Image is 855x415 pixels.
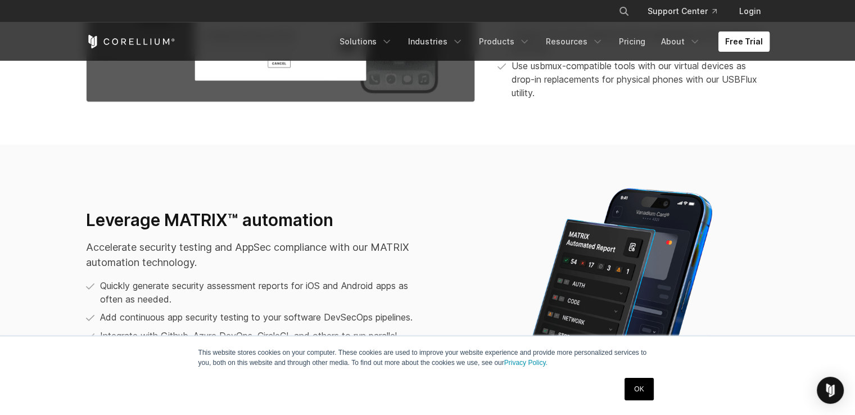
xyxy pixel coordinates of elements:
[539,31,610,52] a: Resources
[333,31,399,52] a: Solutions
[612,31,652,52] a: Pricing
[625,378,653,400] a: OK
[512,59,769,100] span: Use usbmux-compatible tools with our virtual devices as drop-in replacements for physical phones ...
[605,1,770,21] div: Navigation Menu
[86,240,420,270] p: Accelerate security testing and AppSec compliance with our MATRIX automation technology.
[100,279,420,306] p: Quickly generate security assessment reports for iOS and Android apps as often as needed.
[198,348,657,368] p: This website stores cookies on your computer. These cookies are used to improve your website expe...
[100,329,420,356] p: Integrate with Github, Azure DevOps, CircleCI, and others to run parallel tests at scale.
[614,1,634,21] button: Search
[86,210,420,231] h3: Leverage MATRIX™ automation
[333,31,770,52] div: Navigation Menu
[718,31,770,52] a: Free Trial
[817,377,844,404] div: Open Intercom Messenger
[654,31,707,52] a: About
[472,31,537,52] a: Products
[100,310,413,324] p: Add continuous app security testing to your software DevSecOps pipelines.
[86,35,175,48] a: Corellium Home
[639,1,726,21] a: Support Center
[401,31,470,52] a: Industries
[504,359,548,367] a: Privacy Policy.
[730,1,770,21] a: Login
